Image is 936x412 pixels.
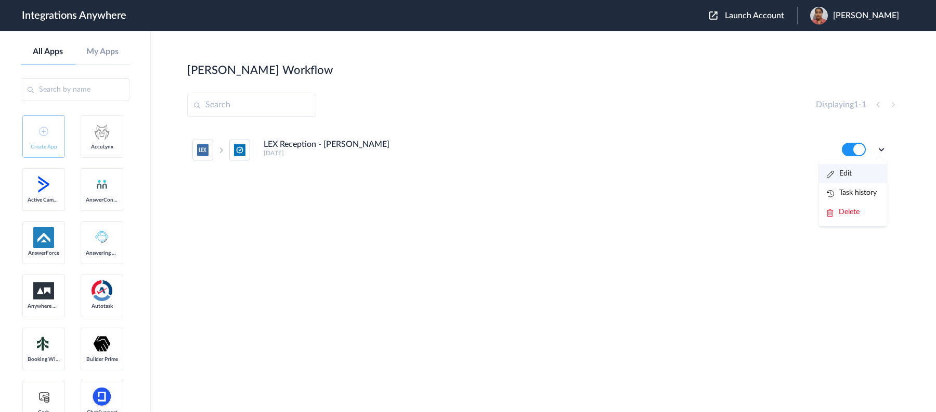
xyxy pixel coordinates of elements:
[22,9,126,22] h1: Integrations Anywhere
[33,282,54,299] img: aww.png
[28,144,60,150] span: Create App
[827,170,852,177] a: Edit
[28,303,60,309] span: Anywhere Works
[96,178,108,191] img: answerconnect-logo.svg
[33,174,54,195] img: active-campaign-logo.svg
[92,333,112,354] img: builder-prime-logo.svg
[28,197,60,203] span: Active Campaign
[33,227,54,248] img: af-app-logo.svg
[21,47,75,57] a: All Apps
[187,94,316,117] input: Search
[833,11,899,21] span: [PERSON_NAME]
[92,227,112,248] img: Answering_service.png
[709,11,797,21] button: Launch Account
[839,208,860,216] span: Delete
[92,386,112,407] img: chatsupport-icon.svg
[86,303,118,309] span: Autotask
[37,391,50,403] img: cash-logo.svg
[21,78,129,101] input: Search by name
[28,356,60,363] span: Booking Widget
[33,334,54,353] img: Setmore_Logo.svg
[86,356,118,363] span: Builder Prime
[854,101,859,109] span: 1
[264,149,828,157] h5: [DATE]
[86,197,118,203] span: AnswerConnect
[92,280,112,301] img: autotask.png
[187,64,333,77] h2: [PERSON_NAME] Workflow
[92,121,112,142] img: acculynx-logo.svg
[827,189,877,196] a: Task history
[86,250,118,256] span: Answering Service
[725,11,784,20] span: Launch Account
[39,127,48,136] img: add-icon.svg
[709,11,718,20] img: launch-acct-icon.svg
[816,100,866,110] h4: Displaying -
[86,144,118,150] span: AccuLynx
[264,140,389,149] h4: LEX Reception - [PERSON_NAME]
[810,7,828,24] img: 6a2a7d3c-b190-4a43-a6a5-4d74bb8823bf.jpeg
[862,101,866,109] span: 1
[75,47,130,57] a: My Apps
[28,250,60,256] span: AnswerForce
